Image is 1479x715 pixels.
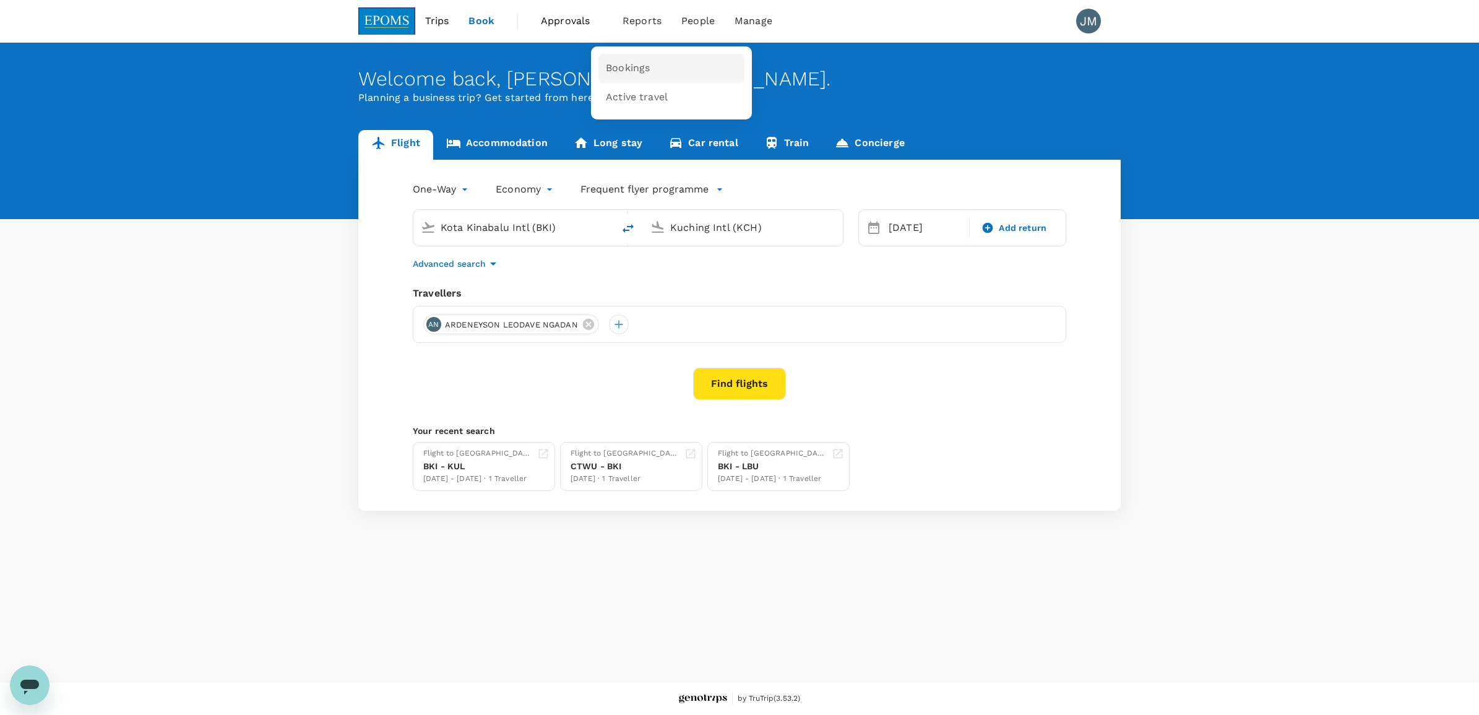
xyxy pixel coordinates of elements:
div: Travellers [413,286,1066,301]
a: Concierge [822,130,917,160]
div: BKI - LBU [718,460,827,473]
a: Flight [358,130,433,160]
img: Genotrips - EPOMS [679,695,727,704]
a: Active travel [598,83,744,112]
iframe: Button to launch messaging window [10,665,50,705]
input: Depart from [441,218,587,237]
div: [DATE] [884,215,967,240]
div: Flight to [GEOGRAPHIC_DATA] [571,448,679,460]
img: EPOMS SDN BHD [358,7,415,35]
p: Frequent flyer programme [580,182,709,197]
div: Economy [496,180,556,199]
p: Your recent search [413,425,1066,437]
button: Advanced search [413,256,501,271]
div: Flight to [GEOGRAPHIC_DATA] [423,448,532,460]
div: [DATE] - [DATE] · 1 Traveller [423,473,532,485]
div: AN [426,317,441,332]
span: People [681,14,715,28]
p: Advanced search [413,258,486,270]
a: Bookings [598,54,744,83]
a: Car rental [655,130,751,160]
div: CTWU - BKI [571,460,679,473]
a: Accommodation [433,130,561,160]
span: by TruTrip ( 3.53.2 ) [738,693,801,705]
div: JM [1076,9,1101,33]
a: Train [751,130,822,160]
div: Flight to [GEOGRAPHIC_DATA] [718,448,827,460]
div: [DATE] · 1 Traveller [571,473,679,485]
span: Trips [425,14,449,28]
button: Open [834,226,837,228]
span: Active travel [606,90,668,105]
button: Find flights [693,368,786,400]
p: Planning a business trip? Get started from here. [358,90,1121,105]
span: Approvals [541,14,603,28]
div: [DATE] - [DATE] · 1 Traveller [718,473,827,485]
input: Going to [670,218,817,237]
span: Manage [735,14,772,28]
a: Long stay [561,130,655,160]
span: Bookings [606,61,650,76]
span: Reports [623,14,662,28]
div: One-Way [413,180,471,199]
button: delete [613,214,643,243]
div: ANARDENEYSON LEODAVE NGADAN [423,314,599,334]
span: Book [468,14,494,28]
div: BKI - KUL [423,460,532,473]
span: Add return [999,222,1046,235]
div: Welcome back , [PERSON_NAME] [PERSON_NAME] . [358,67,1121,90]
button: Frequent flyer programme [580,182,723,197]
button: Open [605,226,607,228]
span: ARDENEYSON LEODAVE NGADAN [438,319,585,331]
